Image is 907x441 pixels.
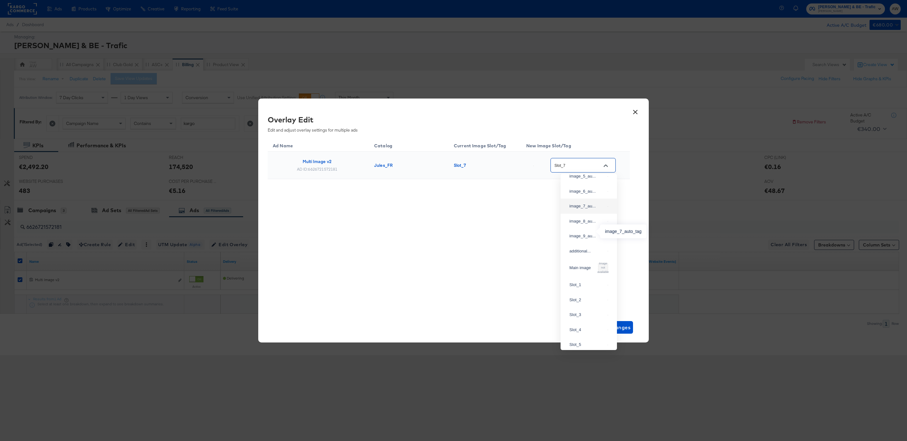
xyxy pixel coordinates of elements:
span: Image not available [597,262,609,274]
th: New Image Slot/Tag [521,138,630,152]
div: Slot_1 [569,282,605,288]
button: × [630,105,641,116]
button: Close [601,161,610,170]
div: image_9_au... [569,233,605,239]
div: Multi Image v2 [303,159,332,164]
div: image_5_au... [569,173,605,179]
div: Slot_5 [569,342,605,348]
div: image_8_au... [569,218,605,224]
div: Main image [569,265,596,271]
div: Slot_7 [454,163,514,168]
div: Slot_2 [569,297,605,303]
div: Slot_4 [569,327,605,333]
div: Jules_FR [374,163,441,168]
div: AD ID: 6626721572181 [297,167,338,172]
div: Overlay Edit [268,114,625,125]
div: Slot_3 [569,312,605,318]
span: Catalog [374,143,401,149]
div: Edit and adjust overlay settings for multiple ads [268,114,625,133]
span: Ad Name [273,143,301,149]
div: additional... [569,248,605,254]
div: image_7_au... [569,203,605,209]
div: image_6_au... [569,188,605,195]
th: Current Image Slot/Tag [449,138,521,152]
